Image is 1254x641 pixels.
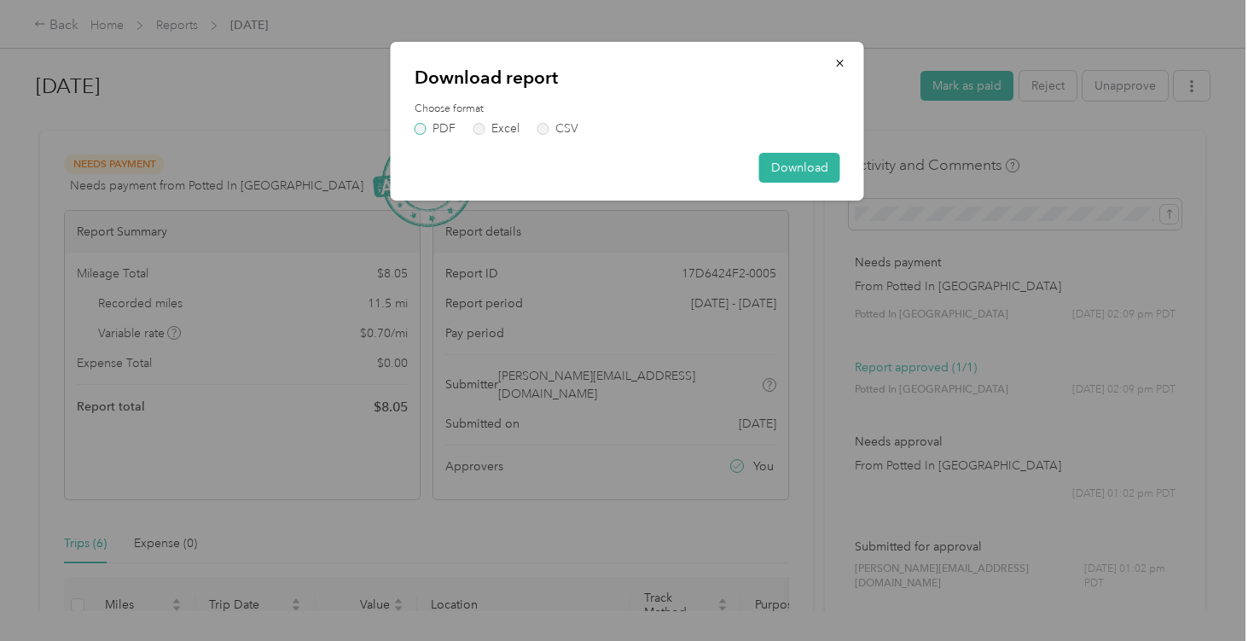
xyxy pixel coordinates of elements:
[473,123,520,135] label: Excel
[415,66,840,90] p: Download report
[759,153,840,183] button: Download
[415,123,456,135] label: PDF
[537,123,578,135] label: CSV
[1158,545,1254,641] iframe: Everlance-gr Chat Button Frame
[415,102,840,117] label: Choose format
